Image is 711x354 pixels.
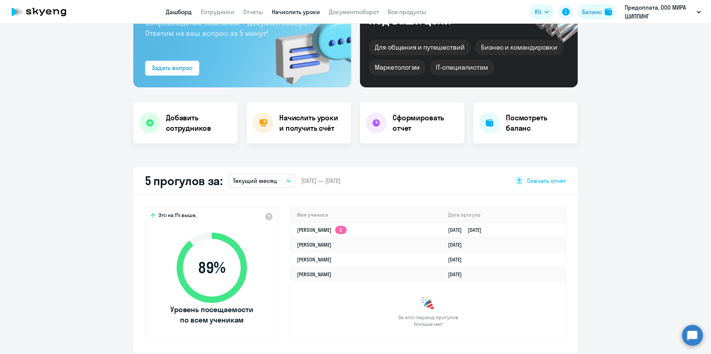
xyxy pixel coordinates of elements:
th: Дата прогула [442,207,565,223]
div: Бизнес и командировки [475,40,563,55]
button: Текущий месяц [228,174,295,188]
button: RU [530,4,554,19]
a: [PERSON_NAME] [297,271,331,278]
div: Курсы английского под ваши цели [369,1,495,26]
img: congrats [421,296,435,311]
div: Маркетологам [369,60,425,75]
a: Отчеты [243,8,263,16]
p: Текущий месяц [233,176,277,185]
h4: Добавить сотрудников [166,113,232,133]
div: Баланс [582,7,602,16]
a: Дашборд [166,8,192,16]
span: За этот период прогулов больше нет [397,314,459,327]
h4: Посмотреть баланс [506,113,572,133]
div: Задать вопрос [152,63,193,72]
a: Документооборот [329,8,379,16]
th: Имя ученика [291,207,442,223]
a: [PERSON_NAME] [297,256,331,263]
a: [PERSON_NAME] [297,241,331,248]
img: balance [605,8,612,16]
a: [PERSON_NAME]2 [297,227,347,233]
span: RU [535,7,541,16]
a: Все продукты [388,8,426,16]
a: [DATE] [448,241,468,248]
span: Уровень посещаемости по всем ученикам [169,304,254,325]
div: Для общения и путешествий [369,40,471,55]
span: 89 % [169,259,254,277]
a: [DATE] [448,271,468,278]
a: [DATE] [448,256,468,263]
span: Скачать отчет [527,177,566,185]
h2: 5 прогулов за: [145,173,223,188]
button: Задать вопрос [145,61,199,76]
button: Балансbalance [578,4,617,19]
span: Это на 1% выше, [158,212,197,221]
app-skyeng-badge: 2 [335,226,347,234]
a: [DATE][DATE] [448,227,487,233]
h4: Сформировать отчет [393,113,458,133]
a: Начислить уроки [272,8,320,16]
button: Предоплата, ООО МИРА ШИППИНГ [621,3,705,21]
span: [DATE] — [DATE] [301,177,340,185]
img: bg-img [265,4,351,87]
h4: Начислить уроки и получить счёт [279,113,344,133]
div: IT-специалистам [430,60,494,75]
p: Предоплата, ООО МИРА ШИППИНГ [625,3,694,21]
a: Сотрудники [201,8,234,16]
